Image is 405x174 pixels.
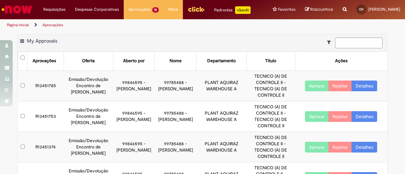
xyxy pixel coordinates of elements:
[305,111,329,122] button: Aprovar
[352,142,377,153] a: Detalhes
[207,58,236,64] div: Departamento
[128,6,151,13] span: Aprovações
[75,6,119,13] span: Despesas Corporativas
[28,52,64,70] th: Aprovações
[352,111,377,122] a: Detalhes
[28,70,64,101] td: R13451785
[246,70,295,101] td: TECNICO (A) DE CONTROLE II - TECNICO (A) DE CONTROLE II
[5,19,265,31] ul: Trilhas de página
[188,4,205,14] img: click_logo_yellow_360x200.png
[246,101,295,132] td: TECNICO (A) DE CONTROLE II - TECNICO (A) DE CONTROLE II
[352,81,377,91] a: Detalhes
[113,132,155,162] td: 99846595 - [PERSON_NAME]
[152,7,159,13] span: 10
[27,38,57,44] span: My Approvals
[28,132,64,162] td: R13451374
[43,6,65,13] span: Requisições
[278,6,296,13] span: Favoritos
[7,22,29,27] a: Página inicial
[196,132,246,162] td: PLANT AQUIRAZ WAREHOUSE A
[196,101,246,132] td: PLANT AQUIRAZ WAREHOUSE A
[235,6,251,14] p: +GenAi
[328,111,352,122] button: Rejeitar
[170,58,182,64] div: Nome
[113,70,155,101] td: 99846595 - [PERSON_NAME]
[168,6,178,13] span: More
[328,81,352,91] button: Rejeitar
[64,101,113,132] td: Emissão/Devolução Encontro de [PERSON_NAME]
[214,6,251,14] div: Padroniza
[328,142,352,153] button: Rejeitar
[64,132,113,162] td: Emissão/Devolução Encontro de [PERSON_NAME]
[246,132,295,162] td: TECNICO (A) DE CONTROLE II - TECNICO (A) DE CONTROLE II
[64,70,113,101] td: Emissão/Devolução Encontro de [PERSON_NAME]
[33,58,56,64] div: Aprovações
[305,7,333,13] a: Rascunhos
[327,40,334,45] i: Mostrar filtros para: Suas Solicitações
[82,58,95,64] div: Oferta
[113,101,155,132] td: 99846595 - [PERSON_NAME]
[155,101,196,132] td: 99785488 - [PERSON_NAME]
[196,70,246,101] td: PLANT AQUIRAZ WAREHOUSE A
[335,58,347,64] div: Ações
[42,22,63,27] a: Aprovações
[155,70,196,101] td: 99785488 - [PERSON_NAME]
[305,81,329,91] button: Aprovar
[368,7,400,12] span: [PERSON_NAME]
[265,58,276,64] div: Título
[305,142,329,153] button: Aprovar
[28,101,64,132] td: R13451753
[123,58,145,64] div: Aberto por
[359,7,364,11] span: CH
[155,132,196,162] td: 99785488 - [PERSON_NAME]
[1,3,33,16] img: ServiceNow
[310,6,333,12] span: Rascunhos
